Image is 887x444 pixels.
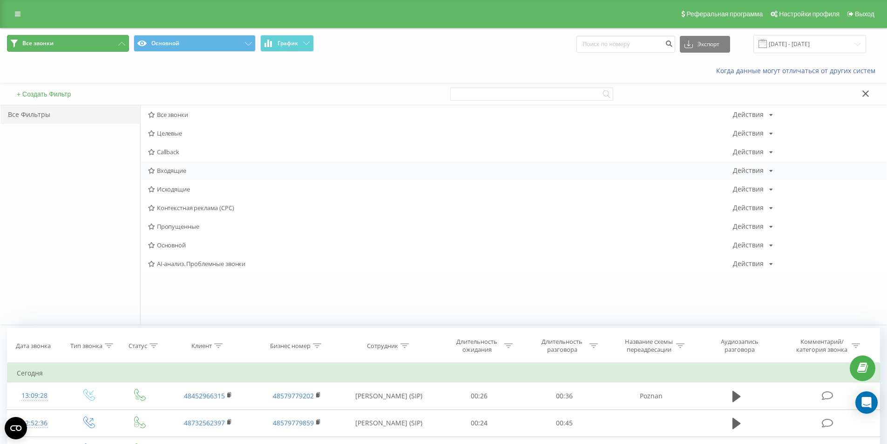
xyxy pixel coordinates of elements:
div: Тип звонка [70,342,102,350]
div: Действия [733,149,764,155]
td: [PERSON_NAME] (SIP) [341,383,437,410]
button: Все звонки [7,35,129,52]
div: Сотрудник [367,342,398,350]
a: 48732562397 [184,418,225,427]
div: Аудиозапись разговора [709,338,770,354]
div: Длительность разговора [537,338,587,354]
button: Закрыть [859,89,873,99]
td: 00:24 [437,410,522,437]
div: Open Intercom Messenger [855,391,878,414]
span: Входящие [148,167,733,174]
span: График [278,40,298,47]
div: 13:09:28 [17,387,53,405]
td: [PERSON_NAME] (SIP) [341,410,437,437]
span: Настройки профиля [779,10,840,18]
button: + Создать Фильтр [14,90,74,98]
span: Все звонки [148,111,733,118]
td: Poznan [607,383,695,410]
span: Контекстная реклама (CPC) [148,205,733,211]
div: Действия [733,111,764,118]
div: Название схемы переадресации [624,338,674,354]
button: График [260,35,314,52]
div: Длительность ожидания [452,338,502,354]
a: 48579779202 [273,391,314,400]
div: Действия [733,205,764,211]
div: Действия [733,242,764,248]
span: Выход [855,10,874,18]
a: 48452966315 [184,391,225,400]
td: 00:36 [522,383,607,410]
div: Действия [733,130,764,137]
div: Бизнес номер [270,342,311,350]
input: Поиск по номеру [576,36,675,53]
button: Экспорт [680,36,730,53]
a: 48579779859 [273,418,314,427]
div: Действия [733,167,764,174]
span: Все звонки [22,40,54,47]
div: Все Фильтры [0,105,140,124]
div: Действия [733,223,764,230]
td: 00:26 [437,383,522,410]
span: Исходящие [148,186,733,192]
span: Пропущенные [148,223,733,230]
button: Основной [134,35,256,52]
td: Сегодня [7,364,880,383]
span: Целевые [148,130,733,137]
span: Callback [148,149,733,155]
div: Дата звонка [16,342,51,350]
button: Open CMP widget [5,417,27,439]
div: Клиент [191,342,212,350]
div: Комментарий/категория звонка [795,338,849,354]
span: Реферальная программа [686,10,763,18]
div: Статус [129,342,147,350]
a: Когда данные могут отличаться от других систем [716,66,880,75]
div: Действия [733,260,764,267]
span: Основной [148,242,733,248]
span: AI-анализ. Проблемные звонки [148,260,733,267]
td: 00:45 [522,410,607,437]
div: Действия [733,186,764,192]
div: 12:52:36 [17,414,53,432]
